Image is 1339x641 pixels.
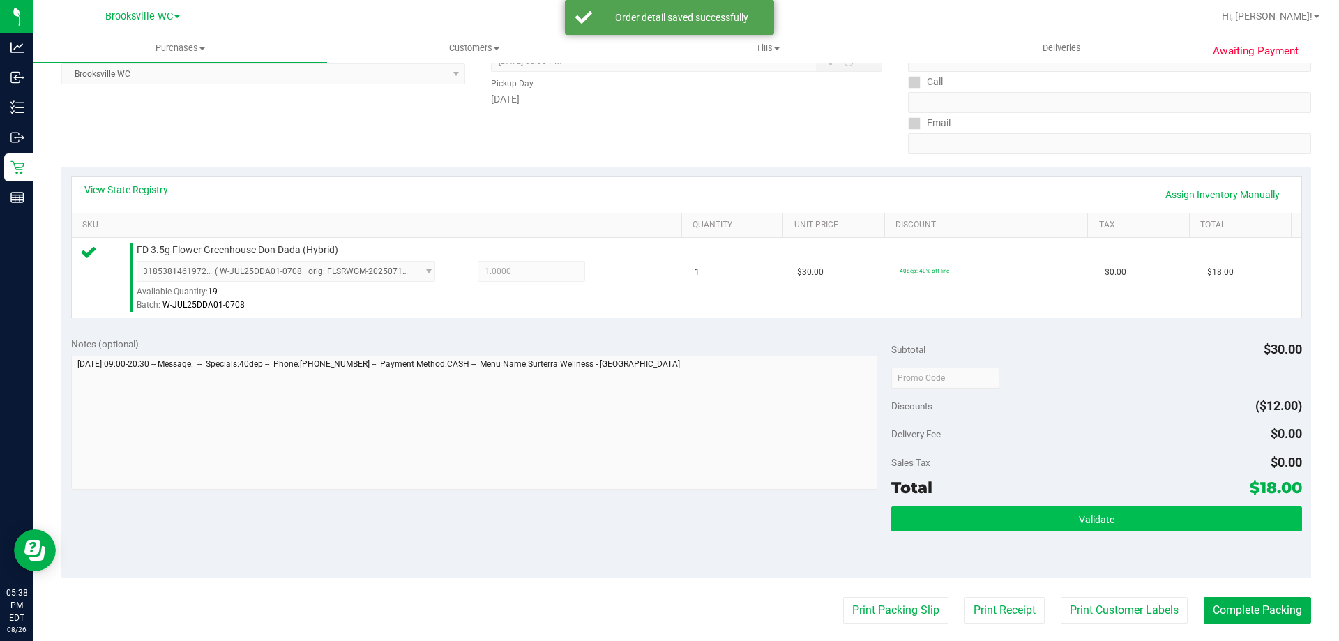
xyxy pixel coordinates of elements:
[6,624,27,635] p: 08/26
[162,300,245,310] span: W-JUL25DDA01-0708
[6,587,27,624] p: 05:38 PM EDT
[10,130,24,144] inline-svg: Outbound
[84,183,168,197] a: View State Registry
[10,190,24,204] inline-svg: Reports
[1213,43,1299,59] span: Awaiting Payment
[1156,183,1289,206] a: Assign Inventory Manually
[891,457,930,468] span: Sales Tax
[843,597,948,624] button: Print Packing Slip
[891,393,932,418] span: Discounts
[891,368,999,389] input: Promo Code
[137,300,160,310] span: Batch:
[137,243,338,257] span: FD 3.5g Flower Greenhouse Don Dada (Hybrid)
[797,266,824,279] span: $30.00
[600,10,764,24] div: Order detail saved successfully
[105,10,173,22] span: Brooksville WC
[10,160,24,174] inline-svg: Retail
[891,344,925,355] span: Subtotal
[794,220,879,231] a: Unit Price
[1061,597,1188,624] button: Print Customer Labels
[1105,266,1126,279] span: $0.00
[891,478,932,497] span: Total
[900,267,949,274] span: 40dep: 40% off line
[327,33,621,63] a: Customers
[1222,10,1312,22] span: Hi, [PERSON_NAME]!
[491,92,882,107] div: [DATE]
[915,33,1209,63] a: Deliveries
[71,338,139,349] span: Notes (optional)
[1024,42,1100,54] span: Deliveries
[82,220,676,231] a: SKU
[695,266,699,279] span: 1
[1271,455,1302,469] span: $0.00
[10,100,24,114] inline-svg: Inventory
[908,72,943,92] label: Call
[10,70,24,84] inline-svg: Inbound
[137,282,451,309] div: Available Quantity:
[208,287,218,296] span: 19
[1250,478,1302,497] span: $18.00
[10,40,24,54] inline-svg: Analytics
[895,220,1082,231] a: Discount
[1271,426,1302,441] span: $0.00
[1207,266,1234,279] span: $18.00
[328,42,620,54] span: Customers
[1255,398,1302,413] span: ($12.00)
[891,506,1301,531] button: Validate
[891,428,941,439] span: Delivery Fee
[908,113,951,133] label: Email
[491,77,534,90] label: Pickup Day
[33,33,327,63] a: Purchases
[621,42,914,54] span: Tills
[621,33,914,63] a: Tills
[1099,220,1184,231] a: Tax
[1264,342,1302,356] span: $30.00
[693,220,778,231] a: Quantity
[908,92,1311,113] input: Format: (999) 999-9999
[1204,597,1311,624] button: Complete Packing
[14,529,56,571] iframe: Resource center
[33,42,327,54] span: Purchases
[1079,514,1114,525] span: Validate
[964,597,1045,624] button: Print Receipt
[1200,220,1285,231] a: Total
